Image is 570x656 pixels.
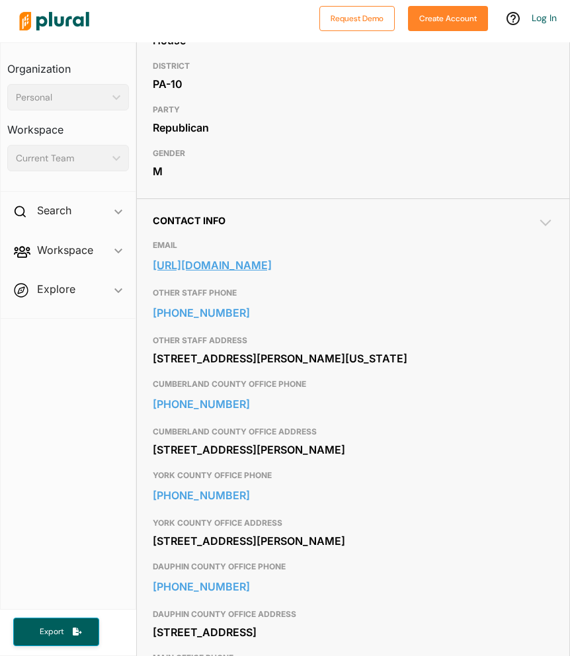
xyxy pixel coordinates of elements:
[153,531,553,551] div: [STREET_ADDRESS][PERSON_NAME]
[153,145,553,161] h3: GENDER
[153,303,553,323] a: [PHONE_NUMBER]
[532,12,557,24] a: Log In
[153,394,553,414] a: [PHONE_NUMBER]
[319,6,395,31] button: Request Demo
[408,6,488,31] button: Create Account
[153,161,553,181] div: M
[408,11,488,24] a: Create Account
[153,102,553,118] h3: PARTY
[153,118,553,138] div: Republican
[30,626,73,637] span: Export
[153,255,553,275] a: [URL][DOMAIN_NAME]
[7,50,129,79] h3: Organization
[153,285,553,301] h3: OTHER STAFF PHONE
[153,237,553,253] h3: EMAIL
[16,151,107,165] div: Current Team
[153,424,553,440] h3: CUMBERLAND COUNTY OFFICE ADDRESS
[153,58,553,74] h3: DISTRICT
[153,74,553,94] div: PA-10
[153,440,553,460] div: [STREET_ADDRESS][PERSON_NAME]
[153,215,225,226] span: Contact Info
[153,577,553,596] a: [PHONE_NUMBER]
[319,11,395,24] a: Request Demo
[153,559,553,575] h3: DAUPHIN COUNTY OFFICE PHONE
[153,485,553,505] a: [PHONE_NUMBER]
[153,468,553,483] h3: YORK COUNTY OFFICE PHONE
[13,618,99,646] button: Export
[7,110,129,140] h3: Workspace
[153,348,553,368] div: [STREET_ADDRESS][PERSON_NAME][US_STATE]
[37,203,71,218] h2: Search
[16,91,107,104] div: Personal
[153,376,553,392] h3: CUMBERLAND COUNTY OFFICE PHONE
[153,622,553,642] div: [STREET_ADDRESS]
[153,515,553,531] h3: YORK COUNTY OFFICE ADDRESS
[153,333,553,348] h3: OTHER STAFF ADDRESS
[153,606,553,622] h3: DAUPHIN COUNTY OFFICE ADDRESS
